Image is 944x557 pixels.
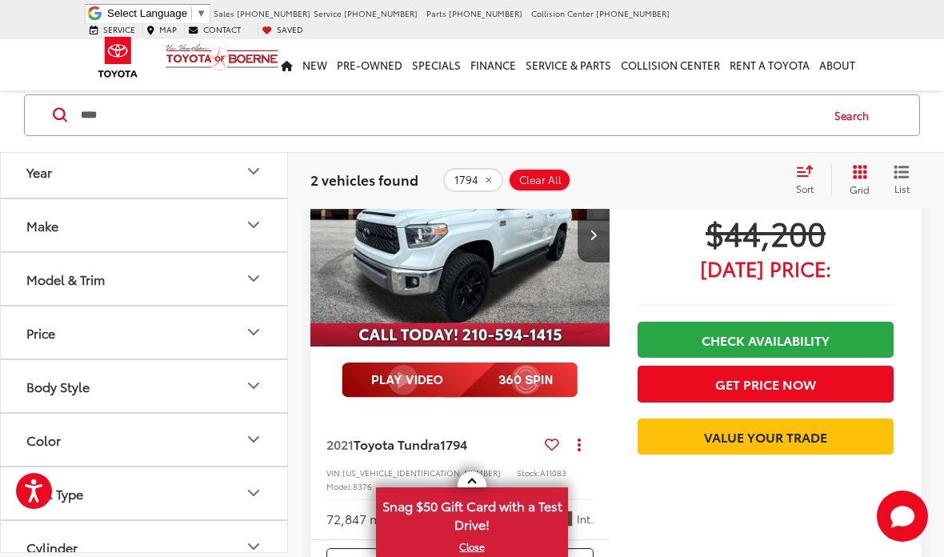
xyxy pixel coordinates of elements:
div: Year [26,164,52,179]
div: Year [244,162,263,182]
a: About [814,39,860,90]
span: Sort [796,182,814,195]
button: MakeMake [1,199,289,251]
div: 2021 Toyota Tundra 1794 0 [310,122,611,347]
img: Toyota [88,31,148,83]
div: Cylinder [26,539,78,555]
div: Price [244,323,263,343]
button: Search [819,95,892,135]
svg: Start Chat [877,491,928,542]
span: dropdown dots [578,438,581,451]
span: List [894,182,910,195]
div: Model & Trim [244,270,263,289]
span: [PHONE_NUMBER] [344,7,418,19]
a: Specials [407,39,466,90]
a: Service [86,24,139,35]
button: List View [882,164,922,196]
span: Model: [326,480,353,492]
span: Service [314,7,342,19]
a: Service & Parts: Opens in a new tab [521,39,616,90]
span: [PHONE_NUMBER] [596,7,670,19]
button: YearYear [1,146,289,198]
span: Contact [203,23,241,35]
a: Home [276,39,298,90]
span: Clear All [519,174,562,186]
button: Next image [578,206,610,262]
button: PricePrice [1,307,289,359]
a: Check Availability [638,322,894,358]
div: Body Style [244,377,263,396]
span: [PHONE_NUMBER] [449,7,522,19]
a: Select Language​ [107,7,206,19]
span: [US_VEHICLE_IDENTIFICATION_NUMBER] [342,467,501,479]
a: My Saved Vehicles [258,24,307,35]
img: Vic Vaughan Toyota of Boerne [165,43,279,71]
a: Pre-Owned [332,39,407,90]
span: Parts [426,7,446,19]
a: 2021Toyota Tundra1794 [326,435,538,453]
span: Int. [577,511,594,527]
span: Saved [277,23,303,35]
div: Color [26,432,61,447]
span: $44,200 [638,212,894,252]
div: Price [26,325,55,340]
span: [PHONE_NUMBER] [237,7,310,19]
span: A11083 [540,467,566,479]
a: Collision Center [616,39,725,90]
span: ​ [191,7,192,19]
div: Cylinder [244,538,263,557]
div: Model & Trim [26,271,105,287]
span: Collision Center [531,7,594,19]
div: 72,847 mi [326,510,384,528]
a: Map [142,24,181,35]
img: full motion video [342,363,578,398]
span: Map [159,23,177,35]
span: 1794 [440,435,467,453]
div: Body Style [26,379,90,394]
button: ColorColor [1,414,289,466]
input: Search by Make, Model, or Keyword [79,96,819,134]
button: Toggle Chat Window [877,491,928,542]
a: Value Your Trade [638,419,894,455]
span: Grid [850,182,870,196]
span: 8376 [353,480,372,492]
button: Model & TrimModel & Trim [1,253,289,305]
div: Color [244,431,263,450]
span: 2 vehicles found [310,170,418,189]
span: Service [103,23,135,35]
span: ▼ [196,7,206,19]
button: Select sort value [788,164,831,196]
span: [DATE] Price: [638,260,894,276]
a: Finance [466,39,521,90]
span: 2021 [326,435,354,453]
a: New [298,39,332,90]
span: Snag $50 Gift Card with a Test Drive! [378,489,566,538]
button: Actions [566,430,594,458]
span: Select Language [107,7,187,19]
button: Clear All [508,168,571,192]
button: Get Price Now [638,366,894,402]
div: Make [26,218,58,233]
span: Stock: [517,467,540,479]
a: Contact [184,24,245,35]
span: Sales [214,7,234,19]
div: Fuel Type [26,486,83,501]
a: 2021 Toyota Tundra 17942021 Toyota Tundra 17942021 Toyota Tundra 17942021 Toyota Tundra 1794 [310,122,611,347]
div: Fuel Type [244,484,263,503]
button: remove 1794 [443,168,503,192]
button: Fuel TypeFuel Type [1,467,289,519]
button: Body StyleBody Style [1,360,289,412]
span: 1794 [454,174,478,186]
button: Grid View [831,164,882,196]
div: Make [244,216,263,235]
a: Rent a Toyota [725,39,814,90]
span: VIN: [326,467,342,479]
span: Toyota Tundra [354,435,440,453]
img: 2021 Toyota Tundra 1794 [310,122,611,348]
